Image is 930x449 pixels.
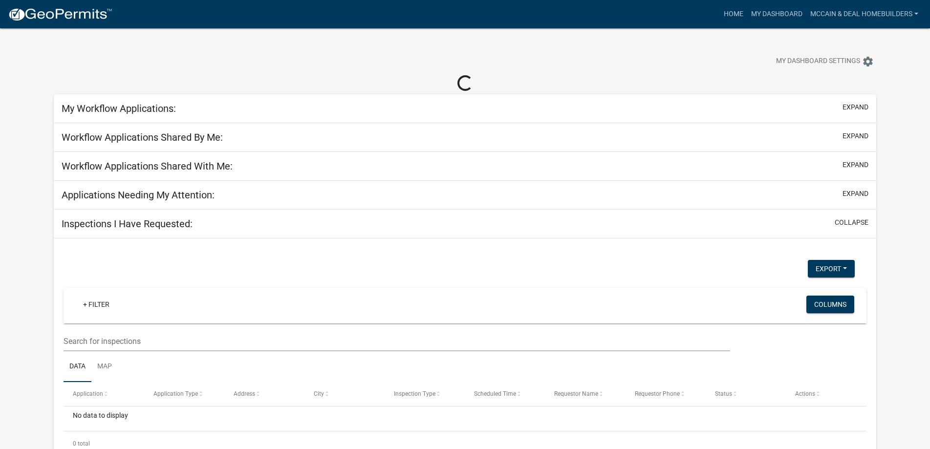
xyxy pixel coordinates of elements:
[385,382,465,406] datatable-header-cell: Inspection Type
[835,217,868,228] button: collapse
[776,56,860,67] span: My Dashboard Settings
[843,160,868,170] button: expand
[635,390,680,397] span: Requestor Phone
[62,189,215,201] h5: Applications Needing My Attention:
[75,296,117,313] a: + Filter
[234,390,255,397] span: Address
[768,52,882,71] button: My Dashboard Settingssettings
[554,390,598,397] span: Requestor Name
[224,382,304,406] datatable-header-cell: Address
[747,5,806,23] a: My Dashboard
[843,131,868,141] button: expand
[62,131,223,143] h5: Workflow Applications Shared By Me:
[808,260,855,278] button: Export
[843,102,868,112] button: expand
[314,390,324,397] span: City
[91,351,118,383] a: Map
[795,390,815,397] span: Actions
[394,390,435,397] span: Inspection Type
[706,382,786,406] datatable-header-cell: Status
[806,5,922,23] a: Mccain & Deal Homebuilders
[720,5,747,23] a: Home
[64,351,91,383] a: Data
[62,160,233,172] h5: Workflow Applications Shared With Me:
[862,56,874,67] i: settings
[806,296,854,313] button: Columns
[153,390,198,397] span: Application Type
[73,390,103,397] span: Application
[625,382,705,406] datatable-header-cell: Requestor Phone
[843,189,868,199] button: expand
[474,390,516,397] span: Scheduled Time
[715,390,732,397] span: Status
[786,382,866,406] datatable-header-cell: Actions
[64,382,144,406] datatable-header-cell: Application
[62,218,193,230] h5: Inspections I Have Requested:
[64,331,730,351] input: Search for inspections
[465,382,545,406] datatable-header-cell: Scheduled Time
[304,382,385,406] datatable-header-cell: City
[144,382,224,406] datatable-header-cell: Application Type
[545,382,625,406] datatable-header-cell: Requestor Name
[64,406,866,431] div: No data to display
[62,103,176,114] h5: My Workflow Applications:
